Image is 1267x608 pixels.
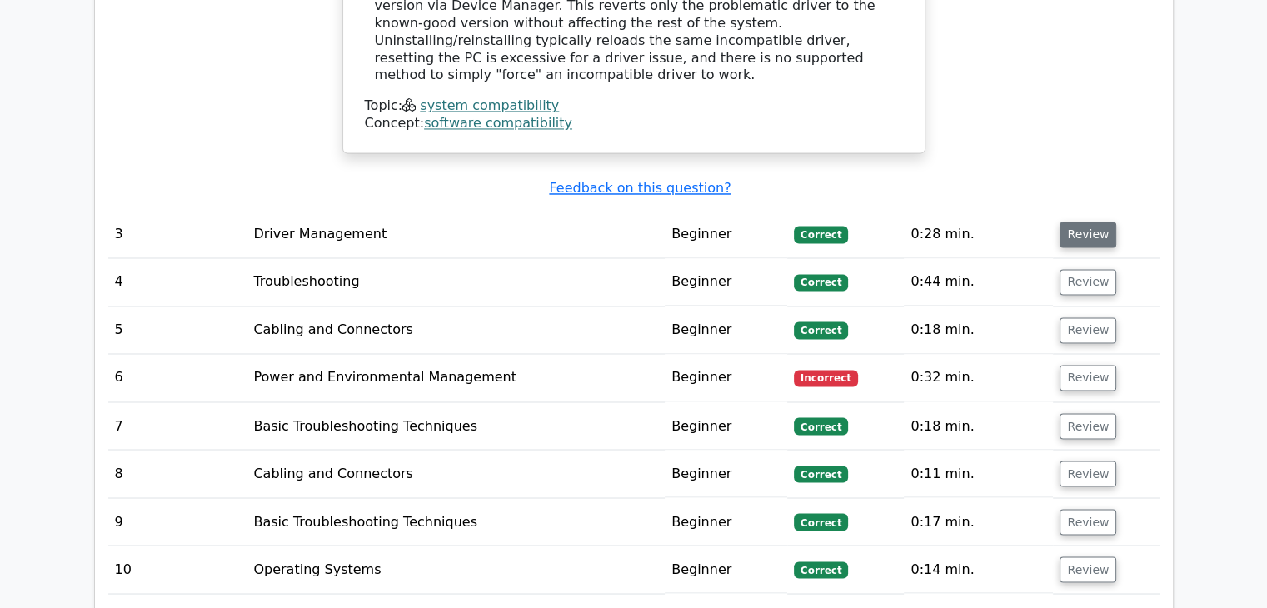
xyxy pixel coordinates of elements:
[108,354,247,401] td: 6
[1060,317,1116,343] button: Review
[904,258,1053,306] td: 0:44 min.
[108,546,247,593] td: 10
[247,211,665,258] td: Driver Management
[247,402,665,450] td: Basic Troubleshooting Techniques
[365,115,903,132] div: Concept:
[665,258,787,306] td: Beginner
[108,258,247,306] td: 4
[665,211,787,258] td: Beginner
[665,450,787,497] td: Beginner
[108,450,247,497] td: 8
[1060,461,1116,486] button: Review
[420,97,559,113] a: system compatibility
[247,498,665,546] td: Basic Troubleshooting Techniques
[904,402,1053,450] td: 0:18 min.
[904,211,1053,258] td: 0:28 min.
[1060,365,1116,391] button: Review
[1060,222,1116,247] button: Review
[904,450,1053,497] td: 0:11 min.
[794,370,858,386] span: Incorrect
[794,466,848,482] span: Correct
[247,306,665,354] td: Cabling and Connectors
[1060,509,1116,535] button: Review
[1060,413,1116,439] button: Review
[247,546,665,593] td: Operating Systems
[904,546,1053,593] td: 0:14 min.
[1060,269,1116,295] button: Review
[794,321,848,338] span: Correct
[365,97,903,115] div: Topic:
[549,180,731,196] a: Feedback on this question?
[794,274,848,291] span: Correct
[108,211,247,258] td: 3
[794,417,848,434] span: Correct
[108,402,247,450] td: 7
[247,354,665,401] td: Power and Environmental Management
[1060,556,1116,582] button: Review
[247,450,665,497] td: Cabling and Connectors
[794,226,848,242] span: Correct
[904,354,1053,401] td: 0:32 min.
[108,306,247,354] td: 5
[904,306,1053,354] td: 0:18 min.
[247,258,665,306] td: Troubleshooting
[665,306,787,354] td: Beginner
[665,402,787,450] td: Beginner
[424,115,572,131] a: software compatibility
[904,498,1053,546] td: 0:17 min.
[794,561,848,578] span: Correct
[794,513,848,530] span: Correct
[665,498,787,546] td: Beginner
[108,498,247,546] td: 9
[665,546,787,593] td: Beginner
[665,354,787,401] td: Beginner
